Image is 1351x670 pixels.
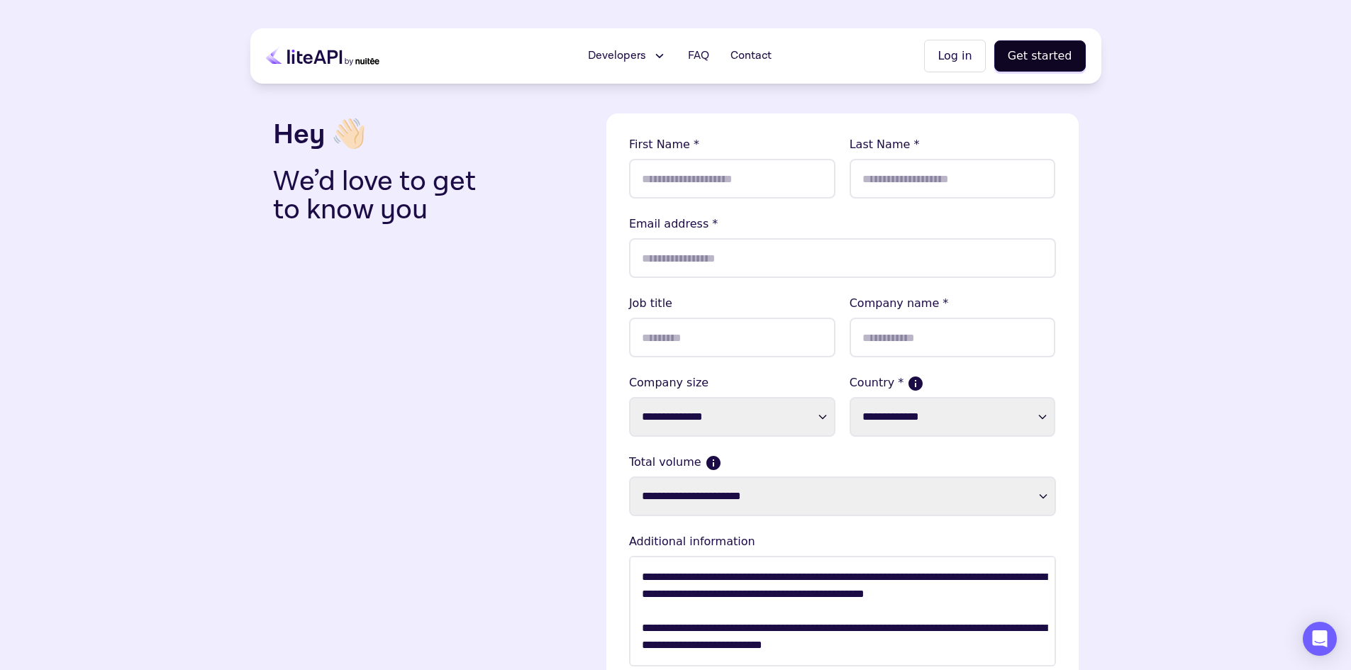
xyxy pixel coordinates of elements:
[850,374,1056,391] label: Country *
[273,167,499,224] p: We’d love to get to know you
[850,295,1056,312] lable: Company name *
[1303,622,1337,656] div: Open Intercom Messenger
[629,374,835,391] label: Company size
[579,42,675,70] button: Developers
[588,48,646,65] span: Developers
[730,48,772,65] span: Contact
[629,136,835,153] lable: First Name *
[273,113,595,156] h3: Hey 👋🏻
[850,136,1056,153] lable: Last Name *
[679,42,718,70] a: FAQ
[707,457,720,469] button: Current monthly volume your business makes in USD
[722,42,780,70] a: Contact
[629,216,1056,233] lable: Email address *
[994,40,1086,72] button: Get started
[629,295,835,312] lable: Job title
[909,377,922,390] button: If more than one country, please select where the majority of your sales come from.
[629,454,1056,471] label: Total volume
[688,48,709,65] span: FAQ
[924,40,985,72] button: Log in
[629,533,1056,550] lable: Additional information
